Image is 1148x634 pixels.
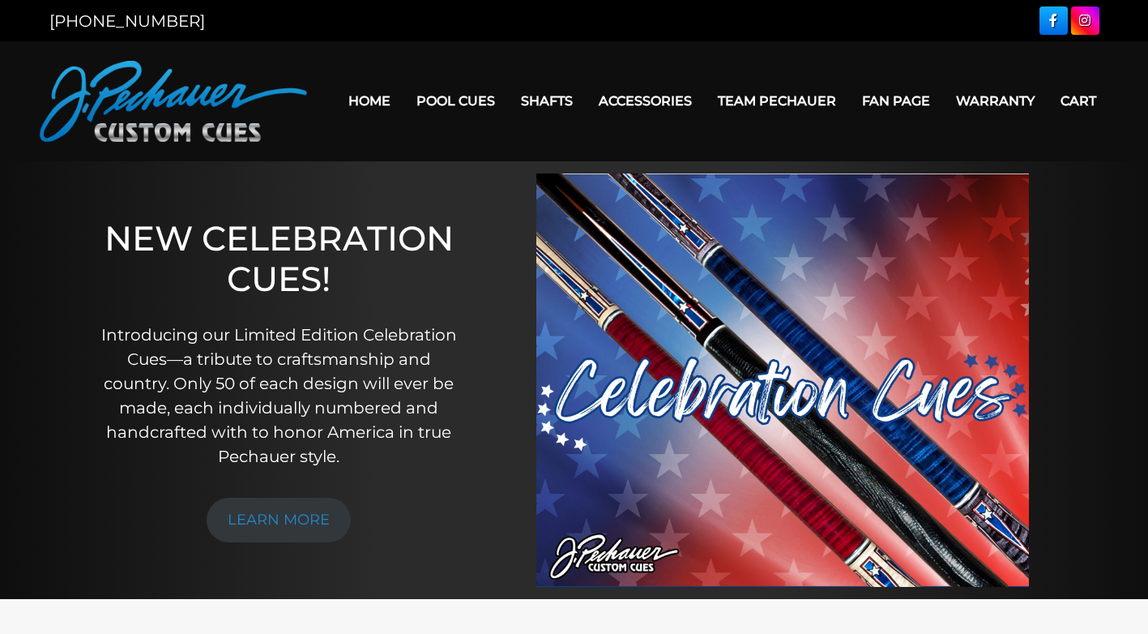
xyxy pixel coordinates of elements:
[849,80,943,122] a: Fan Page
[705,80,849,122] a: Team Pechauer
[94,323,463,469] p: Introducing our Limited Edition Celebration Cues—a tribute to craftsmanship and country. Only 50 ...
[207,498,351,542] a: LEARN MORE
[49,11,205,31] a: [PHONE_NUMBER]
[508,80,586,122] a: Shafts
[40,61,307,142] img: Pechauer Custom Cues
[94,218,463,300] h1: NEW CELEBRATION CUES!
[403,80,508,122] a: Pool Cues
[335,80,403,122] a: Home
[1048,80,1109,122] a: Cart
[586,80,705,122] a: Accessories
[943,80,1048,122] a: Warranty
